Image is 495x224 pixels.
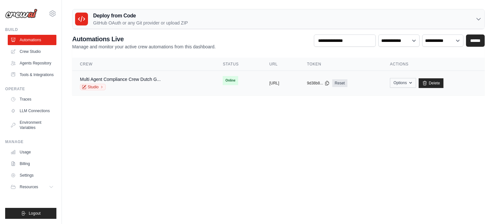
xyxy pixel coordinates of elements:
th: Actions [382,58,485,71]
div: Build [5,27,56,32]
a: Automations [8,35,56,45]
div: Chatwidget [463,193,495,224]
span: Logout [29,211,41,216]
th: Crew [72,58,215,71]
a: Tools & Integrations [8,70,56,80]
button: Logout [5,208,56,219]
a: Billing [8,159,56,169]
p: Manage and monitor your active crew automations from this dashboard. [72,44,216,50]
a: Reset [332,79,347,87]
th: Token [299,58,383,71]
a: Studio [80,84,106,90]
button: 9d38b8... [307,81,330,86]
h3: Deploy from Code [93,12,188,20]
a: LLM Connections [8,106,56,116]
th: URL [262,58,299,71]
iframe: Chat Widget [463,193,495,224]
a: Settings [8,170,56,180]
button: Options [390,78,416,88]
th: Status [215,58,261,71]
span: Resources [20,184,38,190]
img: Logo [5,9,37,18]
a: Traces [8,94,56,104]
a: Agents Repository [8,58,56,68]
p: GitHub OAuth or any Git provider or upload ZIP [93,20,188,26]
a: Delete [419,78,443,88]
div: Manage [5,139,56,144]
button: Resources [8,182,56,192]
span: Online [223,76,238,85]
h2: Automations Live [72,34,216,44]
div: Operate [5,86,56,92]
a: Usage [8,147,56,157]
a: Multi Agent Compliance Crew Dutch G... [80,77,161,82]
a: Crew Studio [8,46,56,57]
a: Environment Variables [8,117,56,133]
